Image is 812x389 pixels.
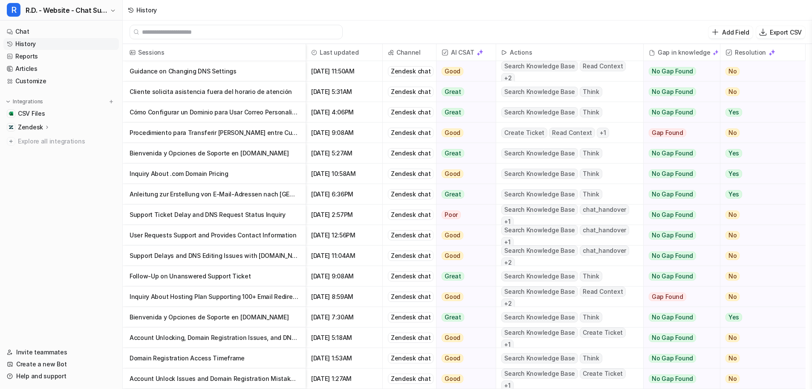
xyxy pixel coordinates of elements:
[388,230,434,240] div: Zendesk chat
[442,313,464,322] span: Great
[649,272,696,281] span: No Gap Found
[501,189,578,199] span: Search Knowledge Base
[644,369,714,389] button: No Gap Found
[725,88,740,96] span: No
[436,184,491,205] button: Great
[18,109,45,118] span: CSV Files
[309,184,379,205] span: [DATE] 6:36PM
[720,307,798,328] button: Yes
[501,246,578,256] span: Search Knowledge Base
[309,369,379,389] span: [DATE] 1:27AM
[108,99,114,105] img: menu_add.svg
[725,333,740,342] span: No
[725,211,740,219] span: No
[649,88,696,96] span: No Gap Found
[649,211,696,219] span: No Gap Found
[644,184,714,205] button: No Gap Found
[725,252,740,260] span: No
[580,148,602,158] span: Think
[501,205,578,215] span: Search Knowledge Base
[649,313,696,322] span: No Gap Found
[388,210,434,220] div: Zendesk chat
[130,348,299,369] p: Domain Registration Access Timeframe
[720,184,798,205] button: Yes
[309,61,379,82] span: [DATE] 11:50AM
[388,353,434,363] div: Zendesk chat
[18,135,116,148] span: Explore all integrations
[501,312,578,322] span: Search Knowledge Base
[388,107,434,117] div: Zendesk chat
[386,44,433,61] span: Channel
[436,246,491,266] button: Good
[501,148,578,158] span: Search Knowledge Base
[501,339,514,350] span: + 1
[720,266,798,287] button: No
[725,149,742,158] span: Yes
[501,257,515,268] span: + 2
[725,292,740,301] span: No
[442,354,463,363] span: Good
[725,190,742,199] span: Yes
[644,143,714,164] button: No Gap Found
[130,266,299,287] p: Follow-Up on Unanswered Support Ticket
[388,87,434,97] div: Zendesk chat
[649,108,696,117] span: No Gap Found
[580,328,626,338] span: Create Ticket
[725,129,740,137] span: No
[501,298,515,309] span: + 2
[720,123,798,143] button: No
[442,108,464,117] span: Great
[647,44,717,61] div: Gap in knowledge
[580,246,629,256] span: chat_handover
[770,28,802,37] p: Export CSV
[3,358,119,370] a: Create a new Bot
[644,102,714,123] button: No Gap Found
[580,61,626,71] span: Read Context
[725,272,740,281] span: No
[3,346,119,358] a: Invite teammates
[309,307,379,328] span: [DATE] 7:30AM
[501,107,578,117] span: Search Knowledge Base
[580,271,602,281] span: Think
[309,348,379,369] span: [DATE] 1:53AM
[13,98,43,105] p: Integrations
[580,87,602,97] span: Think
[442,190,464,199] span: Great
[644,246,714,266] button: No Gap Found
[720,61,798,82] button: No
[580,287,626,297] span: Read Context
[580,205,629,215] span: chat_handover
[130,61,299,82] p: Guidance on Changing DNS Settings
[9,111,14,116] img: CSV Files
[3,75,119,87] a: Customize
[130,246,299,266] p: Support Delays and DNS Editing Issues with [DOMAIN_NAME]
[309,266,379,287] span: [DATE] 9:08AM
[126,44,302,61] span: Sessions
[309,205,379,225] span: [DATE] 2:57PM
[388,189,434,199] div: Zendesk chat
[756,26,805,38] button: Export CSV
[644,266,714,287] button: No Gap Found
[436,328,491,348] button: Good
[309,102,379,123] span: [DATE] 4:06PM
[649,292,686,301] span: Gap Found
[720,143,798,164] button: Yes
[130,123,299,143] p: Procedimiento para Transferir [PERSON_NAME] entre Cuentas en [DOMAIN_NAME]
[501,369,578,379] span: Search Knowledge Base
[309,287,379,307] span: [DATE] 8:59AM
[644,82,714,102] button: No Gap Found
[725,354,740,363] span: No
[649,149,696,158] span: No Gap Found
[130,82,299,102] p: Cliente solicita asistencia fuera del horario de atención
[3,38,119,50] a: History
[644,61,714,82] button: No Gap Found
[309,82,379,102] span: [DATE] 5:31AM
[18,123,43,132] p: Zendesk
[501,353,578,363] span: Search Knowledge Base
[644,328,714,348] button: No Gap Found
[580,189,602,199] span: Think
[436,348,491,369] button: Good
[388,128,434,138] div: Zendesk chat
[501,237,514,247] span: + 1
